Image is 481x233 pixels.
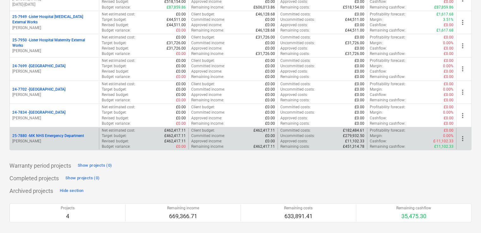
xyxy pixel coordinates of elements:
p: Remaining income : [191,51,224,57]
p: £0.00 [355,12,364,17]
p: £0.00 [265,98,275,103]
p: Cashflow : [370,139,387,144]
p: Remaining income : [191,144,224,149]
p: £87,859.86 [167,5,186,10]
div: 25-7950 -Lister Hospital Maternity External Works[PERSON_NAME] [12,38,96,54]
p: £0.00 [355,58,364,63]
p: £0.00 [355,35,364,40]
p: £0.00 [176,144,186,149]
span: more_vert [459,42,466,50]
p: Projects [61,206,75,211]
p: Revised budget : [102,46,129,51]
p: £0.00 [444,22,454,28]
p: Remaining costs : [280,121,310,126]
p: Remaining cashflow : [370,74,405,80]
p: Profitability forecast : [370,81,405,87]
p: £46,128.68 [256,12,275,17]
p: £0.00 [176,69,186,74]
p: £0.00 [444,121,454,126]
p: £0.00 [176,110,186,115]
p: £-11,102.33 [433,139,454,144]
p: £44,511.00 [345,28,364,33]
p: £0.00 [176,28,186,33]
span: more_vert [459,112,466,119]
p: Archived projects [9,187,53,195]
p: Uncommitted costs : [280,40,315,46]
p: 0.00% [443,87,454,92]
p: £606,013.86 [253,5,275,10]
p: £0.00 [444,92,454,98]
p: £0.00 [176,92,186,98]
p: £11,102.33 [434,144,454,149]
p: Remaining costs : [280,5,310,10]
p: Cashflow : [370,116,387,121]
p: £31,726.00 [256,51,275,57]
p: 669,366.71 [167,212,199,220]
p: £0.00 [444,46,454,51]
p: £0.00 [265,22,275,28]
p: Committed income : [191,63,225,69]
p: Cashflow : [370,22,387,28]
p: £0.00 [176,87,186,92]
p: £0.00 [265,63,275,69]
p: Committed income : [191,110,225,115]
p: Approved income : [191,22,222,28]
div: Show projects (0) [65,175,100,182]
p: 633,891.41 [284,212,313,220]
p: Remaining cashflow : [370,144,405,149]
p: £0.00 [355,22,364,28]
p: £0.00 [265,40,275,46]
p: Committed costs : [280,105,311,110]
p: Remaining income : [191,74,224,80]
p: Remaining cashflow : [370,121,405,126]
p: [PERSON_NAME] [12,116,96,121]
p: Committed costs : [280,128,311,133]
p: Remaining income : [191,5,224,10]
p: £0.00 [444,35,454,40]
p: £44,511.00 [167,17,186,22]
p: Cashflow : [370,46,387,51]
p: Uncommitted costs : [280,133,315,139]
p: [PERSON_NAME] [12,69,96,74]
p: [PERSON_NAME] [12,92,96,98]
p: £0.00 [444,98,454,103]
p: Budget variance : [102,74,130,80]
p: £0.00 [265,92,275,98]
p: £0.00 [176,58,186,63]
p: £31,726.00 [345,40,364,46]
p: Margin : [370,133,383,139]
p: [PERSON_NAME] [12,139,96,144]
p: £518,154.00 [343,5,364,10]
p: Net estimated cost : [102,128,135,133]
p: £46,128.68 [256,28,275,33]
p: Revised budget : [102,139,129,144]
p: Committed costs : [280,12,311,17]
span: more_vert [459,65,466,73]
p: Approved costs : [280,139,308,144]
p: £0.00 [355,116,364,121]
p: Margin : [370,110,383,115]
p: £31,726.00 [167,46,186,51]
p: Net estimated cost : [102,105,135,110]
p: Revised budget : [102,116,129,121]
p: Cashflow : [370,69,387,74]
p: Target budget : [102,110,126,115]
p: £0.00 [355,121,364,126]
p: £0.00 [355,98,364,103]
p: Remaining income [167,206,199,211]
p: Approved costs : [280,69,308,74]
p: 24-7702 - [GEOGRAPHIC_DATA] [12,87,65,92]
p: 0.00% [443,133,454,139]
p: [DATE] - [DATE] [12,2,96,7]
p: Net estimated cost : [102,81,135,87]
p: £0.00 [176,81,186,87]
p: Target budget : [102,17,126,22]
p: Committed income : [191,133,225,139]
p: Client budget : [191,35,215,40]
p: Client budget : [191,81,215,87]
p: Net estimated cost : [102,35,135,40]
p: Committed costs : [280,81,311,87]
div: Hide section [60,187,83,194]
p: Profitability forecast : [370,105,405,110]
p: £0.00 [444,105,454,110]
